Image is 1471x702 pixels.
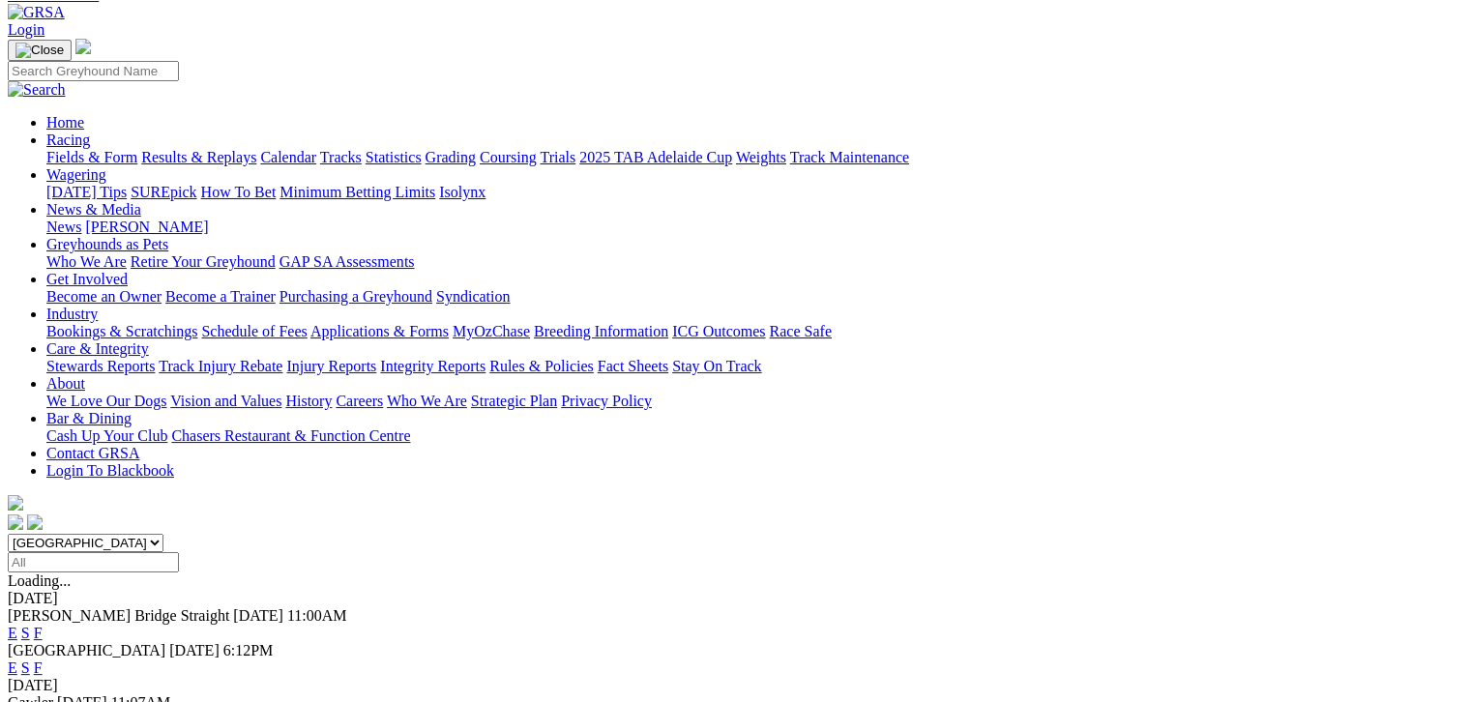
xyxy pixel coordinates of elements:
a: Breeding Information [534,323,668,339]
a: Statistics [366,149,422,165]
div: Industry [46,323,1463,340]
a: S [21,625,30,641]
div: About [46,393,1463,410]
a: Home [46,114,84,131]
a: Care & Integrity [46,340,149,357]
a: Login [8,21,44,38]
a: S [21,659,30,676]
a: Vision and Values [170,393,281,409]
a: F [34,659,43,676]
button: Toggle navigation [8,40,72,61]
a: How To Bet [201,184,277,200]
a: Greyhounds as Pets [46,236,168,252]
a: Minimum Betting Limits [279,184,435,200]
span: [DATE] [169,642,220,658]
a: Get Involved [46,271,128,287]
img: Close [15,43,64,58]
a: F [34,625,43,641]
a: [DATE] Tips [46,184,127,200]
div: Racing [46,149,1463,166]
a: Become a Trainer [165,288,276,305]
a: Syndication [436,288,510,305]
a: Applications & Forms [310,323,449,339]
a: Bar & Dining [46,410,132,426]
a: Chasers Restaurant & Function Centre [171,427,410,444]
a: GAP SA Assessments [279,253,415,270]
a: Privacy Policy [561,393,652,409]
a: Become an Owner [46,288,162,305]
a: Bookings & Scratchings [46,323,197,339]
span: 11:00AM [287,607,347,624]
a: History [285,393,332,409]
a: Who We Are [387,393,467,409]
a: MyOzChase [453,323,530,339]
a: Schedule of Fees [201,323,307,339]
a: News & Media [46,201,141,218]
a: Coursing [480,149,537,165]
div: [DATE] [8,677,1463,694]
a: News [46,219,81,235]
a: Weights [736,149,786,165]
a: Login To Blackbook [46,462,174,479]
a: Fact Sheets [598,358,668,374]
div: [DATE] [8,590,1463,607]
a: We Love Our Dogs [46,393,166,409]
a: Purchasing a Greyhound [279,288,432,305]
div: Bar & Dining [46,427,1463,445]
span: Loading... [8,572,71,589]
a: Retire Your Greyhound [131,253,276,270]
span: [GEOGRAPHIC_DATA] [8,642,165,658]
a: Injury Reports [286,358,376,374]
img: twitter.svg [27,514,43,530]
a: Fields & Form [46,149,137,165]
div: Care & Integrity [46,358,1463,375]
a: Race Safe [769,323,831,339]
a: Stay On Track [672,358,761,374]
a: [PERSON_NAME] [85,219,208,235]
span: 6:12PM [223,642,274,658]
a: Who We Are [46,253,127,270]
a: Rules & Policies [489,358,594,374]
a: About [46,375,85,392]
a: Wagering [46,166,106,183]
a: Careers [336,393,383,409]
a: Isolynx [439,184,485,200]
a: Cash Up Your Club [46,427,167,444]
a: Track Maintenance [790,149,909,165]
a: Trials [540,149,575,165]
a: Stewards Reports [46,358,155,374]
a: Track Injury Rebate [159,358,282,374]
a: SUREpick [131,184,196,200]
span: [DATE] [233,607,283,624]
input: Search [8,61,179,81]
a: Racing [46,132,90,148]
img: Search [8,81,66,99]
a: E [8,625,17,641]
div: Get Involved [46,288,1463,306]
a: Contact GRSA [46,445,139,461]
a: Industry [46,306,98,322]
input: Select date [8,552,179,572]
img: logo-grsa-white.png [8,495,23,511]
div: News & Media [46,219,1463,236]
a: Tracks [320,149,362,165]
a: Integrity Reports [380,358,485,374]
a: Calendar [260,149,316,165]
a: ICG Outcomes [672,323,765,339]
a: Strategic Plan [471,393,557,409]
a: 2025 TAB Adelaide Cup [579,149,732,165]
span: [PERSON_NAME] Bridge Straight [8,607,229,624]
img: GRSA [8,4,65,21]
div: Greyhounds as Pets [46,253,1463,271]
a: E [8,659,17,676]
a: Grading [426,149,476,165]
img: logo-grsa-white.png [75,39,91,54]
div: Wagering [46,184,1463,201]
img: facebook.svg [8,514,23,530]
a: Results & Replays [141,149,256,165]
